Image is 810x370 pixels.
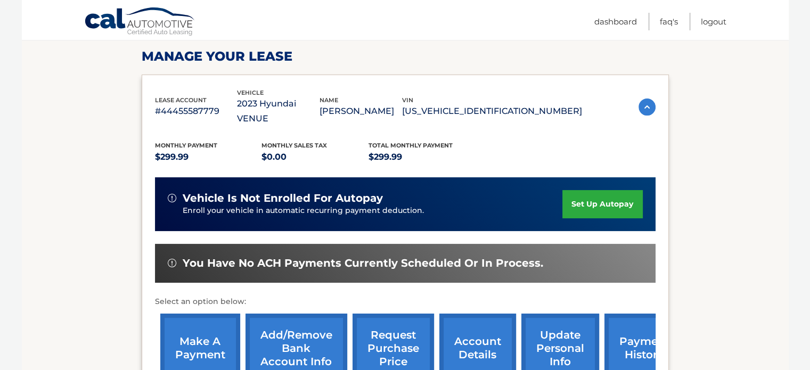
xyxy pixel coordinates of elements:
span: Total Monthly Payment [369,142,453,149]
p: [US_VEHICLE_IDENTIFICATION_NUMBER] [402,104,582,119]
p: [PERSON_NAME] [320,104,402,119]
p: $0.00 [261,150,369,165]
span: You have no ACH payments currently scheduled or in process. [183,257,543,270]
a: set up autopay [562,190,642,218]
p: #44455587779 [155,104,238,119]
h2: Manage Your Lease [142,48,669,64]
span: lease account [155,96,207,104]
p: 2023 Hyundai VENUE [237,96,320,126]
p: Enroll your vehicle in automatic recurring payment deduction. [183,205,563,217]
a: Logout [701,13,726,30]
span: Monthly Payment [155,142,217,149]
span: Monthly sales Tax [261,142,327,149]
p: Select an option below: [155,295,656,308]
img: alert-white.svg [168,259,176,267]
img: accordion-active.svg [639,98,656,116]
a: Cal Automotive [84,7,196,38]
span: vin [402,96,413,104]
p: $299.99 [155,150,262,165]
img: alert-white.svg [168,194,176,202]
span: vehicle [237,89,264,96]
span: name [320,96,338,104]
a: FAQ's [660,13,678,30]
span: vehicle is not enrolled for autopay [183,192,383,205]
a: Dashboard [594,13,637,30]
p: $299.99 [369,150,476,165]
